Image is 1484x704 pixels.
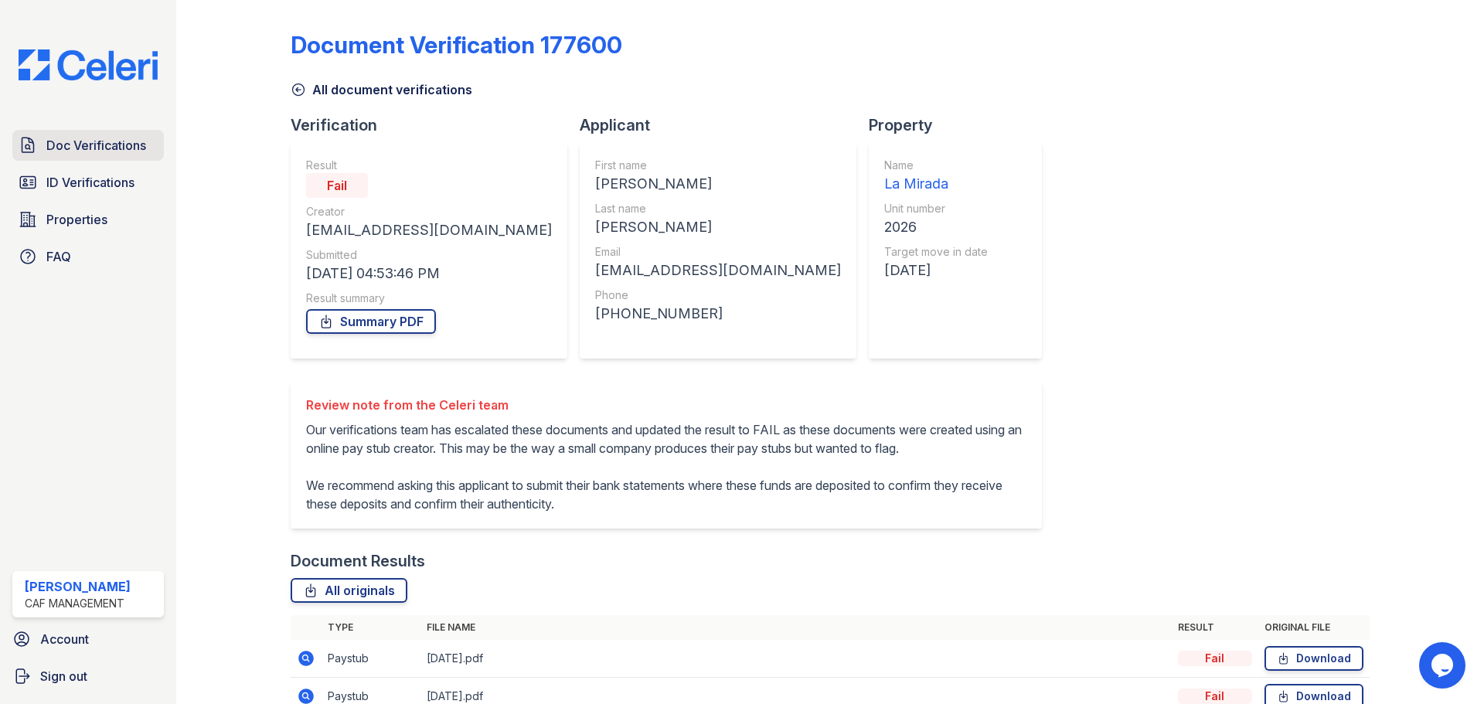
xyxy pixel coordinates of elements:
th: Type [322,615,420,640]
span: Properties [46,210,107,229]
span: Account [40,630,89,648]
div: [DATE] 04:53:46 PM [306,263,552,284]
a: Summary PDF [306,309,436,334]
div: Review note from the Celeri team [306,396,1026,414]
th: Original file [1258,615,1370,640]
div: [PERSON_NAME] [595,216,841,238]
a: All document verifications [291,80,472,99]
div: Result summary [306,291,552,306]
div: [PERSON_NAME] [25,577,131,596]
div: Fail [1178,651,1252,666]
a: All originals [291,578,407,603]
a: ID Verifications [12,167,164,198]
div: Document Verification 177600 [291,31,622,59]
a: Account [6,624,170,655]
div: Name [884,158,988,173]
div: Target move in date [884,244,988,260]
div: Phone [595,287,841,303]
span: FAQ [46,247,71,266]
td: [DATE].pdf [420,640,1172,678]
div: [PHONE_NUMBER] [595,303,841,325]
div: Verification [291,114,580,136]
div: CAF Management [25,596,131,611]
div: Fail [306,173,368,198]
div: La Mirada [884,173,988,195]
a: Name La Mirada [884,158,988,195]
div: [DATE] [884,260,988,281]
th: File name [420,615,1172,640]
div: Last name [595,201,841,216]
span: Doc Verifications [46,136,146,155]
span: Sign out [40,667,87,685]
div: [PERSON_NAME] [595,173,841,195]
a: Doc Verifications [12,130,164,161]
img: CE_Logo_Blue-a8612792a0a2168367f1c8372b55b34899dd931a85d93a1a3d3e32e68fde9ad4.png [6,49,170,80]
td: Paystub [322,640,420,678]
div: Property [869,114,1054,136]
a: Properties [12,204,164,235]
div: First name [595,158,841,173]
a: Sign out [6,661,170,692]
a: Download [1264,646,1363,671]
div: Unit number [884,201,988,216]
th: Result [1172,615,1258,640]
iframe: chat widget [1419,642,1469,689]
div: Document Results [291,550,425,572]
div: Fail [1178,689,1252,704]
div: [EMAIL_ADDRESS][DOMAIN_NAME] [595,260,841,281]
div: Result [306,158,552,173]
div: Applicant [580,114,869,136]
div: 2026 [884,216,988,238]
span: ID Verifications [46,173,134,192]
p: Our verifications team has escalated these documents and updated the result to FAIL as these docu... [306,420,1026,513]
div: Creator [306,204,552,219]
div: Submitted [306,247,552,263]
div: [EMAIL_ADDRESS][DOMAIN_NAME] [306,219,552,241]
a: FAQ [12,241,164,272]
div: Email [595,244,841,260]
